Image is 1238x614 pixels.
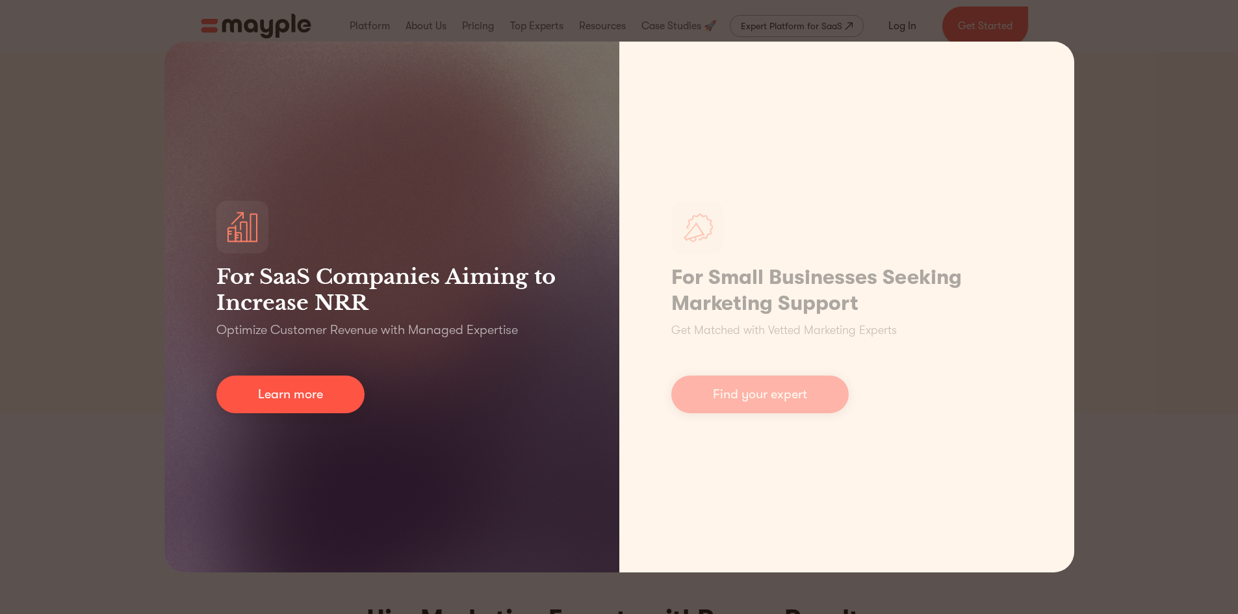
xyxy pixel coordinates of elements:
[216,264,567,316] h3: For SaaS Companies Aiming to Increase NRR
[671,376,849,413] a: Find your expert
[216,321,518,339] p: Optimize Customer Revenue with Managed Expertise
[216,376,365,413] a: Learn more
[671,322,897,339] p: Get Matched with Vetted Marketing Experts
[671,264,1022,316] h1: For Small Businesses Seeking Marketing Support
